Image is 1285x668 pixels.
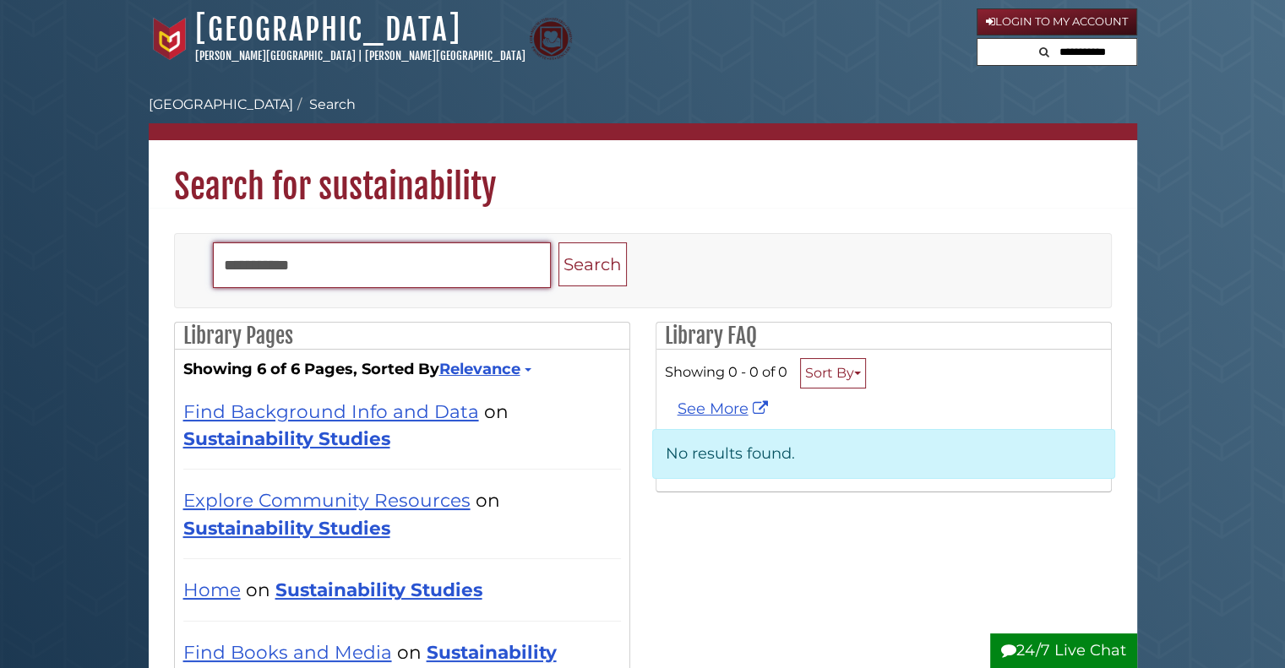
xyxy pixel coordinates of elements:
[652,429,1115,479] p: No results found.
[149,95,1137,140] nav: breadcrumb
[990,633,1137,668] button: 24/7 Live Chat
[183,358,621,381] strong: Showing 6 of 6 Pages, Sorted By
[800,358,866,388] button: Sort By
[175,323,629,350] h2: Library Pages
[665,363,787,380] span: Showing 0 - 0 of 0
[977,8,1137,35] a: Login to My Account
[149,140,1137,208] h1: Search for sustainability
[397,641,422,663] span: on
[558,242,627,287] button: Search
[476,489,500,511] span: on
[183,641,392,663] a: Find Books and Media
[149,18,191,60] img: Calvin University
[656,323,1111,350] h2: Library FAQ
[246,578,270,600] span: on
[275,578,482,600] a: Sustainability Studies
[678,399,772,418] a: See More
[293,95,356,115] li: Search
[439,360,529,378] a: Relevance
[1039,46,1049,57] i: Search
[183,427,390,449] a: Sustainability Studies
[183,578,241,600] a: Home
[484,400,509,422] span: on
[183,489,471,511] a: Explore Community Resources
[195,11,461,48] a: [GEOGRAPHIC_DATA]
[1034,39,1054,62] button: Search
[365,49,525,62] a: [PERSON_NAME][GEOGRAPHIC_DATA]
[183,517,390,539] a: Sustainability Studies
[195,49,356,62] a: [PERSON_NAME][GEOGRAPHIC_DATA]
[358,49,362,62] span: |
[183,400,479,422] a: Find Background Info and Data
[149,96,293,112] a: [GEOGRAPHIC_DATA]
[530,18,572,60] img: Calvin Theological Seminary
